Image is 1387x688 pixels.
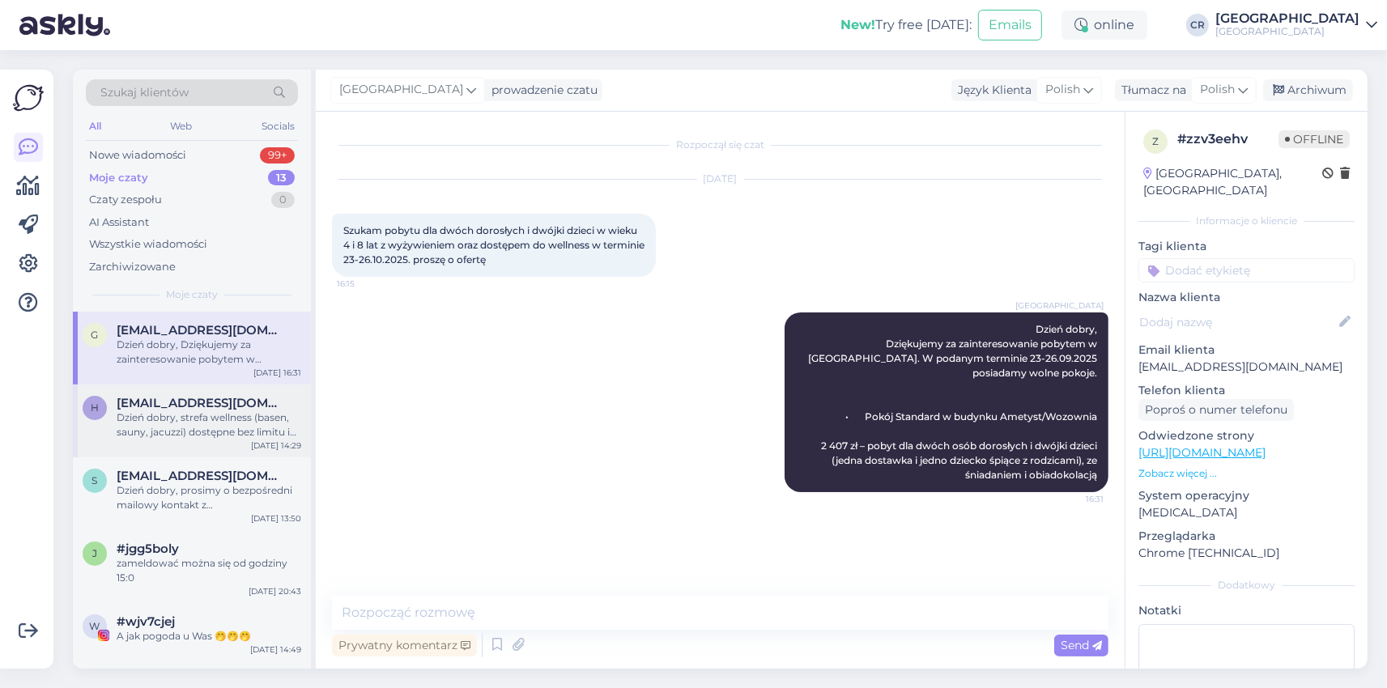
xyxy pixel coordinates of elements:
a: [URL][DOMAIN_NAME] [1138,445,1266,460]
div: Socials [258,116,298,137]
div: AI Assistant [89,214,149,231]
div: Wszystkie wiadomości [89,236,207,253]
span: Send [1061,638,1102,652]
p: Tagi klienta [1138,238,1355,255]
div: # zzv3eehv [1177,130,1279,149]
span: #wjv7cjej [117,614,175,629]
input: Dodać etykietę [1138,258,1355,282]
p: Email klienta [1138,342,1355,359]
div: CR [1186,14,1209,36]
div: [DATE] 13:50 [251,512,301,524]
p: Notatki [1138,602,1355,619]
div: Czaty zespołu [89,192,162,208]
div: 13 [268,170,295,186]
div: online [1062,11,1147,40]
div: [DATE] 14:29 [251,440,301,452]
div: 0 [271,192,295,208]
span: Polish [1045,81,1080,99]
div: [DATE] [332,172,1108,186]
p: Telefon klienta [1138,382,1355,399]
div: [DATE] 14:49 [250,643,301,656]
p: System operacyjny [1138,487,1355,504]
span: Szukaj klientów [100,84,189,101]
span: 16:31 [1043,493,1104,505]
div: Dodatkowy [1138,578,1355,592]
p: Nazwa klienta [1138,289,1355,306]
div: Dzień dobry, prosimy o bezpośredni mailowy kontakt z [EMAIL_ADDRESS][DOMAIN_NAME]. [117,483,301,512]
div: Tłumacz na [1115,82,1186,99]
div: [GEOGRAPHIC_DATA], [GEOGRAPHIC_DATA] [1143,165,1322,199]
span: [GEOGRAPHIC_DATA] [339,81,463,99]
div: [DATE] 20:43 [249,585,301,597]
div: 99+ [260,147,295,164]
p: [EMAIL_ADDRESS][DOMAIN_NAME] [1138,359,1355,376]
div: Nowe wiadomości [89,147,186,164]
p: Chrome [TECHNICAL_ID] [1138,545,1355,562]
div: Język Klienta [951,82,1032,99]
span: gawlikmag@gmail.com [117,323,285,338]
span: #jgg5boly [117,541,179,556]
span: Polish [1200,81,1235,99]
span: spwlodzice@onet.pl [117,469,285,483]
span: Moje czaty [166,287,218,302]
div: Rozpoczął się czat [332,138,1108,152]
p: Odwiedzone strony [1138,427,1355,444]
span: [GEOGRAPHIC_DATA] [1015,299,1104,312]
p: Przeglądarka [1138,528,1355,545]
div: Prywatny komentarz [332,635,477,656]
div: zameldować można się od godziny 15:0 [117,556,301,585]
span: j [92,547,97,559]
div: Web [168,116,196,137]
div: Try free [DATE]: [840,15,972,35]
span: z [1152,135,1159,147]
p: Zobacz więcej ... [1138,466,1355,481]
div: A jak pogoda u Was 🤭🤭🤭 [117,629,301,643]
div: Zarchiwizowane [89,259,176,275]
a: [GEOGRAPHIC_DATA][GEOGRAPHIC_DATA] [1215,12,1377,38]
span: hana.kramarova@gmail.com [117,396,285,410]
button: Emails [978,10,1042,40]
span: Offline [1279,130,1350,148]
div: prowadzenie czatu [485,82,598,99]
img: Askly Logo [13,83,44,113]
div: Poproś o numer telefonu [1138,399,1294,421]
span: Szukam pobytu dla dwóch dorosłych i dwójki dzieci w wieku 4 i 8 lat z wyżywieniem oraz dostępem d... [343,224,647,265]
div: [DATE] 16:31 [253,367,301,379]
span: 16:15 [337,278,398,290]
div: Informacje o kliencie [1138,214,1355,228]
div: Dzień dobry, Dziękujemy za zainteresowanie pobytem w [GEOGRAPHIC_DATA]. W podanym terminie 23-26.... [117,338,301,367]
div: Moje czaty [89,170,148,186]
div: Archiwum [1263,79,1353,101]
div: Dzień dobry, strefa wellness (basen, sauny, jacuzzi) dostępne bez limitu i bezpłatnie dla Naszych... [117,410,301,440]
span: s [92,474,98,486]
div: [GEOGRAPHIC_DATA] [1215,25,1359,38]
b: New! [840,17,875,32]
div: [GEOGRAPHIC_DATA] [1215,12,1359,25]
span: h [91,401,99,414]
span: g [91,329,99,341]
div: All [86,116,104,137]
span: w [90,620,100,632]
p: [MEDICAL_DATA] [1138,504,1355,521]
input: Dodaj nazwę [1139,313,1336,331]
